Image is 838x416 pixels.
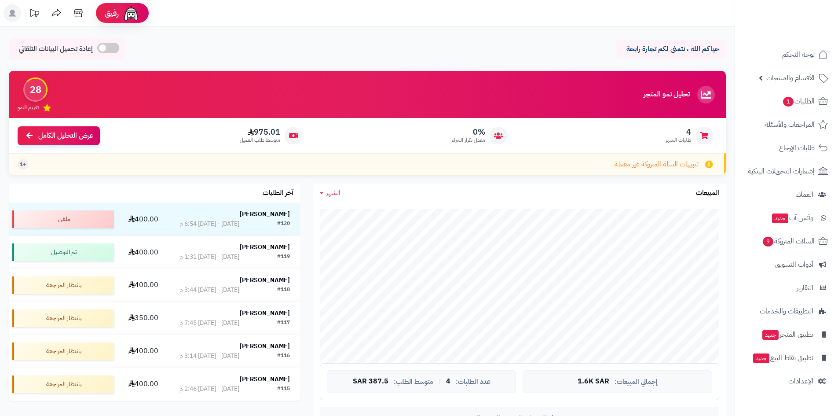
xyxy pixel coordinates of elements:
[772,214,788,223] span: جديد
[760,305,813,317] span: التطبيقات والخدمات
[446,378,450,386] span: 4
[740,277,833,298] a: التقارير
[439,378,441,385] span: |
[763,237,773,247] span: 9
[117,203,169,236] td: 400.00
[615,159,699,169] span: تنبيهات السلة المتروكة غير مفعلة
[456,378,490,386] span: عدد الطلبات:
[752,352,813,364] span: تطبيق نقاط البيع
[240,309,290,318] strong: [PERSON_NAME]
[782,48,815,61] span: لوحة التحكم
[240,136,280,144] span: متوسط طلب العميل
[452,136,485,144] span: معدل تكرار الشراء
[771,212,813,224] span: وآتس آب
[117,302,169,335] td: 350.00
[240,127,280,137] span: 975.01
[240,243,290,252] strong: [PERSON_NAME]
[12,210,114,228] div: ملغي
[740,324,833,345] a: تطبيق المتجرجديد
[179,385,239,394] div: [DATE] - [DATE] 2:46 م
[778,25,830,43] img: logo-2.png
[326,188,340,198] span: الشهر
[740,301,833,322] a: التطبيقات والخدمات
[179,352,239,361] div: [DATE] - [DATE] 3:14 م
[775,258,813,271] span: أدوات التسويق
[23,4,45,24] a: تحديثات المنصة
[277,385,290,394] div: #115
[277,220,290,228] div: #120
[19,44,93,54] span: إعادة تحميل البيانات التلقائي
[796,188,813,201] span: العملاء
[12,309,114,327] div: بانتظار المراجعة
[452,127,485,137] span: 0%
[12,376,114,393] div: بانتظار المراجعة
[644,91,690,99] h3: تحليل نمو المتجر
[765,118,815,131] span: المراجعات والأسئلة
[277,352,290,361] div: #116
[740,137,833,158] a: طلبات الإرجاع
[666,127,691,137] span: 4
[117,335,169,368] td: 400.00
[761,328,813,341] span: تطبيق المتجر
[277,253,290,261] div: #119
[179,286,239,295] div: [DATE] - [DATE] 3:44 م
[622,44,719,54] p: حياكم الله ، نتمنى لكم تجارة رابحة
[117,236,169,269] td: 400.00
[578,378,609,386] span: 1.6K SAR
[740,207,833,228] a: وآتس آبجديد
[117,269,169,302] td: 400.00
[353,378,388,386] span: 387.5 SAR
[179,319,239,328] div: [DATE] - [DATE] 7:45 م
[762,235,815,247] span: السلات المتروكة
[740,91,833,112] a: الطلبات1
[18,104,39,111] span: تقييم النمو
[762,330,779,340] span: جديد
[12,342,114,360] div: بانتظار المراجعة
[666,136,691,144] span: طلبات الشهر
[38,131,93,141] span: عرض التحليل الكامل
[320,188,340,198] a: الشهر
[740,44,833,65] a: لوحة التحكم
[277,319,290,328] div: #117
[696,189,719,197] h3: المبيعات
[740,254,833,275] a: أدوات التسويق
[766,72,815,84] span: الأقسام والمنتجات
[277,286,290,295] div: #118
[753,353,769,363] span: جديد
[240,375,290,384] strong: [PERSON_NAME]
[740,347,833,368] a: تطبيق نقاط البيعجديد
[748,165,815,177] span: إشعارات التحويلات البنكية
[117,368,169,401] td: 400.00
[18,126,100,145] a: عرض التحليل الكامل
[740,231,833,252] a: السلات المتروكة9
[122,4,140,22] img: ai-face.png
[740,114,833,135] a: المراجعات والأسئلة
[782,95,815,107] span: الطلبات
[240,210,290,219] strong: [PERSON_NAME]
[20,161,26,168] span: +1
[179,253,239,261] div: [DATE] - [DATE] 1:31 م
[779,142,815,154] span: طلبات الإرجاع
[740,371,833,392] a: الإعدادات
[797,282,813,294] span: التقارير
[105,8,119,18] span: رفيق
[12,243,114,261] div: تم التوصيل
[240,276,290,285] strong: [PERSON_NAME]
[788,375,813,387] span: الإعدادات
[783,97,794,107] span: 1
[394,378,433,386] span: متوسط الطلب:
[740,184,833,205] a: العملاء
[240,342,290,351] strong: [PERSON_NAME]
[179,220,239,228] div: [DATE] - [DATE] 6:54 م
[615,378,658,386] span: إجمالي المبيعات:
[12,276,114,294] div: بانتظار المراجعة
[740,161,833,182] a: إشعارات التحويلات البنكية
[263,189,293,197] h3: آخر الطلبات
